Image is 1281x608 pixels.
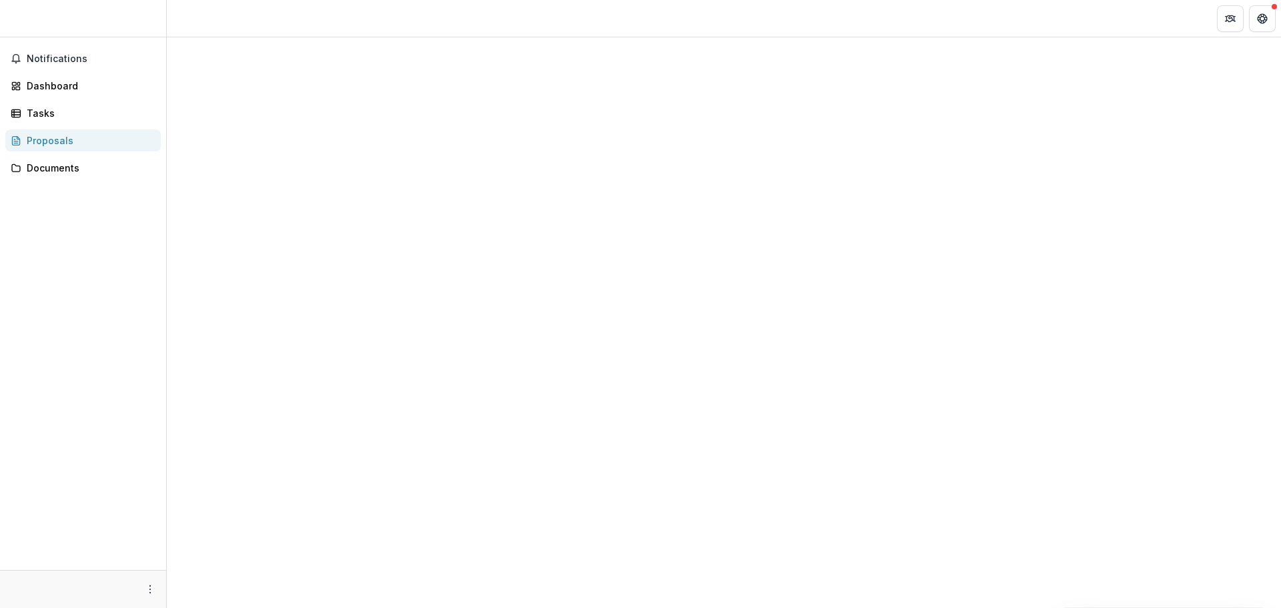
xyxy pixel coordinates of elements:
[27,79,150,93] div: Dashboard
[5,129,161,151] a: Proposals
[5,157,161,179] a: Documents
[5,48,161,69] button: Notifications
[27,133,150,147] div: Proposals
[1217,5,1244,32] button: Partners
[1249,5,1276,32] button: Get Help
[5,102,161,124] a: Tasks
[5,75,161,97] a: Dashboard
[27,106,150,120] div: Tasks
[142,581,158,597] button: More
[27,53,155,65] span: Notifications
[27,161,150,175] div: Documents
